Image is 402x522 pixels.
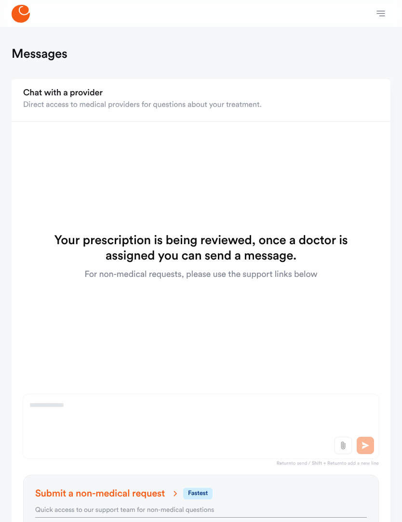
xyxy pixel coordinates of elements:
[35,488,181,499] span: Submit a non-medical request
[35,488,367,499] a: Submit a non-medical requestfastest
[12,46,67,62] h1: Messages
[23,99,262,111] div: Direct access to medical providers for questions about your treatment.
[35,507,214,513] span: Quick access to our support team for non-medical questions
[32,269,370,281] p: For non-medical requests, please use the support links below
[23,88,262,99] div: Chat with a provider
[183,488,213,499] span: fastest
[32,233,370,263] h3: Your prescription is being reviewed, once a doctor is assigned you can send a message.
